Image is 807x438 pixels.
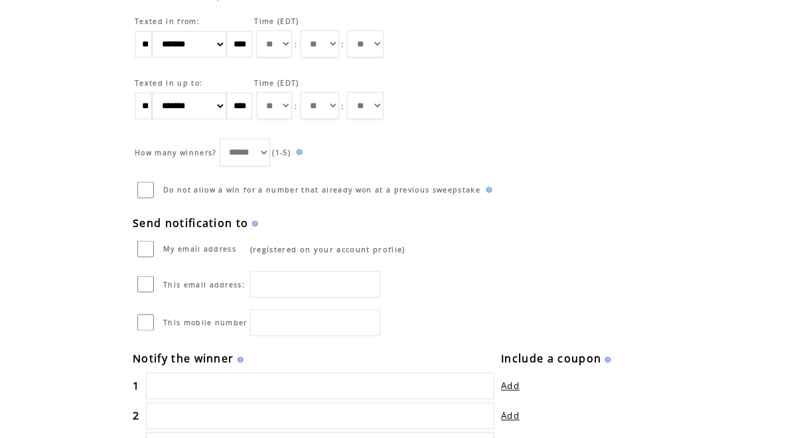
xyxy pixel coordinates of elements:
span: Notify the winner [133,352,234,366]
img: help.gif [602,357,611,363]
span: Texted in from: [135,17,200,26]
img: help.gif [249,221,258,227]
span: Do not allow a win for a number that already won at a previous sweepstake [163,185,480,194]
span: 2 [133,409,139,423]
img: help.gif [483,187,492,193]
a: Add [501,410,520,422]
span: Include a coupon [501,352,601,366]
span: : [342,40,344,49]
img: help.gif [293,149,303,155]
span: (registered on your account profile) [250,244,405,254]
span: Texted in up to: [135,78,202,88]
span: (1-5) [273,148,291,157]
span: Send notification to [133,216,249,230]
span: : [295,40,297,49]
span: How many winners? [135,148,217,157]
span: 1 [133,379,139,394]
span: Time (EDT) [255,17,299,26]
span: This mobile number [163,319,248,328]
span: : [342,102,344,111]
img: help.gif [234,357,244,363]
a: Add [501,380,520,392]
span: My email address [163,244,236,254]
span: This email address: [163,280,245,289]
span: Time (EDT) [255,78,299,88]
span: : [295,102,297,111]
